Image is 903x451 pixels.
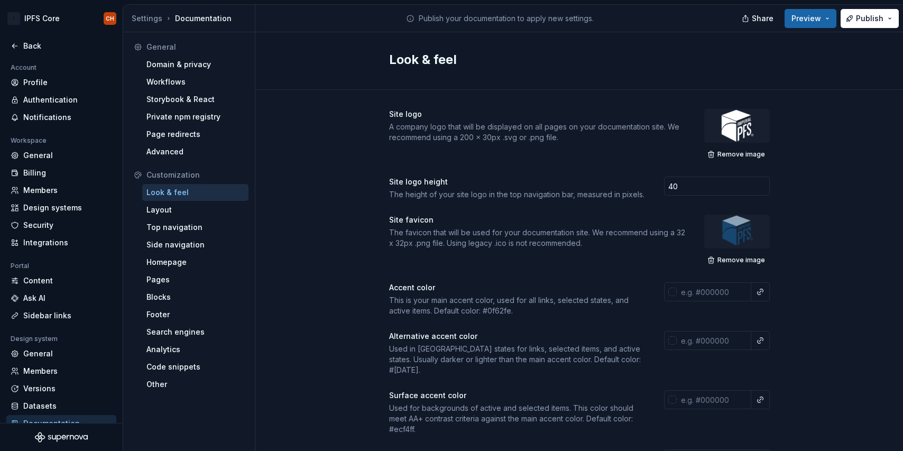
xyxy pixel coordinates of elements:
[677,331,751,350] input: e.g. #000000
[389,331,477,342] div: Alternative accent color
[146,170,244,180] div: Customization
[6,290,116,307] a: Ask AI
[142,219,248,236] a: Top navigation
[389,215,434,225] div: Site favicon
[717,256,765,264] span: Remove image
[6,147,116,164] a: General
[841,9,899,28] button: Publish
[23,310,112,321] div: Sidebar links
[142,236,248,253] a: Side navigation
[389,403,645,435] div: Used for backgrounds of active and selected items. This color should meet AA+ contrast criteria a...
[106,14,114,23] div: CH
[6,415,116,432] a: Documentation
[142,358,248,375] a: Code snippets
[6,199,116,216] a: Design systems
[142,91,248,108] a: Storybook & React
[6,333,62,345] div: Design system
[142,324,248,340] a: Search engines
[23,168,112,178] div: Billing
[704,147,770,162] button: Remove image
[389,282,435,293] div: Accent color
[142,108,248,125] a: Private npm registry
[142,289,248,306] a: Blocks
[389,51,757,68] h2: Look & feel
[142,271,248,288] a: Pages
[6,61,41,74] div: Account
[752,13,773,24] span: Share
[389,227,685,248] div: The favicon that will be used for your documentation site. We recommend using a 32 x 32px .png fi...
[146,112,244,122] div: Private npm registry
[23,383,112,394] div: Versions
[142,143,248,160] a: Advanced
[785,9,836,28] button: Preview
[146,327,244,337] div: Search engines
[6,217,116,234] a: Security
[389,295,645,316] div: This is your main accent color, used for all links, selected states, and active items. Default co...
[24,13,60,24] div: IPFS Core
[6,307,116,324] a: Sidebar links
[146,222,244,233] div: Top navigation
[146,379,244,390] div: Other
[6,260,33,272] div: Portal
[23,418,112,429] div: Documentation
[23,95,112,105] div: Authentication
[23,293,112,303] div: Ask AI
[146,292,244,302] div: Blocks
[23,150,112,161] div: General
[142,341,248,358] a: Analytics
[146,205,244,215] div: Layout
[6,345,116,362] a: General
[2,7,121,30] button: IIPFS CoreCH
[146,129,244,140] div: Page redirects
[142,201,248,218] a: Layout
[6,91,116,108] a: Authentication
[23,41,112,51] div: Back
[142,184,248,201] a: Look & feel
[677,282,751,301] input: e.g. #000000
[389,109,422,119] div: Site logo
[35,432,88,443] a: Supernova Logo
[146,344,244,355] div: Analytics
[389,189,645,200] div: The height of your site logo in the top navigation bar, measured in pixels.
[856,13,883,24] span: Publish
[132,13,162,24] button: Settings
[23,220,112,231] div: Security
[146,257,244,268] div: Homepage
[23,275,112,286] div: Content
[142,56,248,73] a: Domain & privacy
[677,390,751,409] input: e.g. #000000
[389,122,685,143] div: A company logo that will be displayed on all pages on your documentation site. We recommend using...
[6,363,116,380] a: Members
[132,13,251,24] div: Documentation
[146,42,244,52] div: General
[146,362,244,372] div: Code snippets
[389,344,645,375] div: Used in [GEOGRAPHIC_DATA] states for links, selected items, and active states. Usually darker or ...
[142,73,248,90] a: Workflows
[142,376,248,393] a: Other
[23,112,112,123] div: Notifications
[6,272,116,289] a: Content
[146,94,244,105] div: Storybook & React
[146,59,244,70] div: Domain & privacy
[146,146,244,157] div: Advanced
[6,38,116,54] a: Back
[389,390,466,401] div: Surface accent color
[6,234,116,251] a: Integrations
[23,203,112,213] div: Design systems
[717,150,765,159] span: Remove image
[146,274,244,285] div: Pages
[736,9,780,28] button: Share
[23,366,112,376] div: Members
[6,134,51,147] div: Workspace
[23,401,112,411] div: Datasets
[704,253,770,268] button: Remove image
[23,348,112,359] div: General
[419,13,594,24] p: Publish your documentation to apply new settings.
[142,254,248,271] a: Homepage
[142,306,248,323] a: Footer
[23,237,112,248] div: Integrations
[23,185,112,196] div: Members
[6,398,116,415] a: Datasets
[6,109,116,126] a: Notifications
